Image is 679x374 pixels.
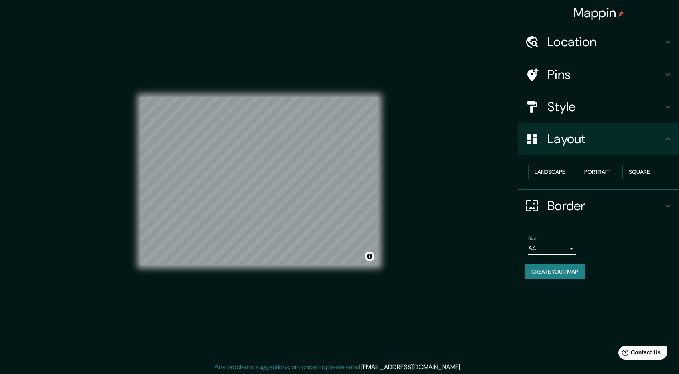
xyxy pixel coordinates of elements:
[518,190,679,222] div: Border
[608,343,670,365] iframe: Help widget launcher
[361,363,460,371] a: [EMAIL_ADDRESS][DOMAIN_NAME]
[547,34,663,50] h4: Location
[622,165,656,179] button: Square
[547,198,663,214] h4: Border
[518,26,679,58] div: Location
[547,99,663,115] h4: Style
[518,91,679,123] div: Style
[528,165,571,179] button: Landscape
[528,242,576,255] div: A4
[215,362,461,372] p: Any problems, suggestions, or concerns please email .
[518,123,679,155] div: Layout
[461,362,463,372] div: .
[525,264,585,279] button: Create your map
[573,5,624,21] h4: Mappin
[618,11,624,17] img: pin-icon.png
[578,165,616,179] button: Portrait
[547,131,663,147] h4: Layout
[463,362,464,372] div: .
[140,97,378,265] canvas: Map
[365,252,374,261] button: Toggle attribution
[547,67,663,83] h4: Pins
[528,235,537,242] label: Size
[518,59,679,91] div: Pins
